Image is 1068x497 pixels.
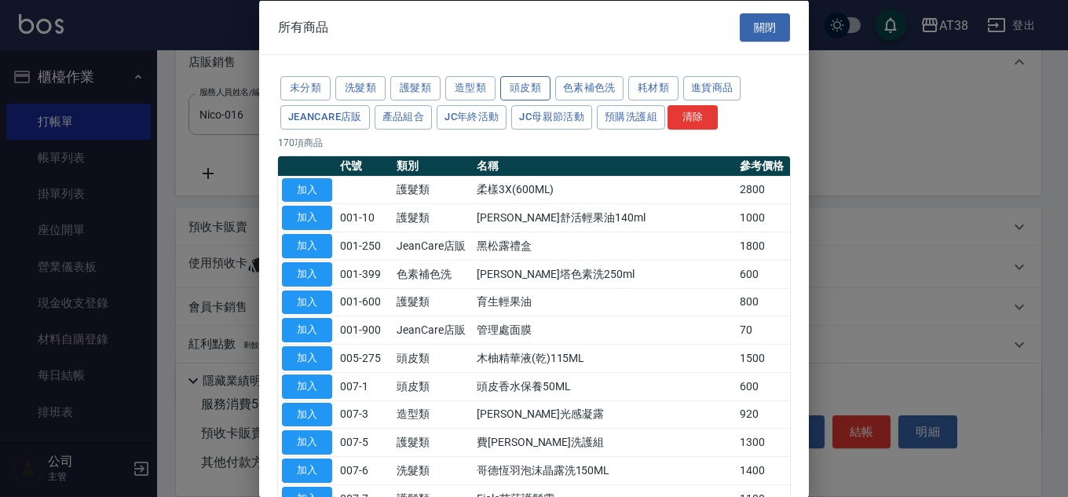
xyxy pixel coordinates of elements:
button: 進貨商品 [683,76,741,100]
td: 1500 [736,344,790,372]
button: 加入 [282,459,332,483]
td: 護髮類 [393,176,473,204]
button: 加入 [282,402,332,426]
td: 1400 [736,456,790,484]
td: 007-3 [336,400,393,429]
button: 加入 [282,234,332,258]
td: [PERSON_NAME]塔色素洗250ml [473,260,736,288]
td: 001-900 [336,316,393,344]
td: 費[PERSON_NAME]洗護組 [473,428,736,456]
td: 護髮類 [393,428,473,456]
td: 頭皮香水保養50ML [473,372,736,400]
td: 2800 [736,176,790,204]
th: 名稱 [473,155,736,176]
button: 加入 [282,430,332,455]
td: 1300 [736,428,790,456]
button: 護髮類 [390,76,441,100]
button: 洗髮類 [335,76,386,100]
p: 170 項商品 [278,135,790,149]
button: 預購洗護組 [597,104,665,129]
td: 007-1 [336,372,393,400]
td: 1000 [736,203,790,232]
td: [PERSON_NAME]舒活輕果油140ml [473,203,736,232]
button: JC母親節活動 [511,104,592,129]
td: 黑松露禮盒 [473,232,736,260]
td: 柔樣3X(600ML) [473,176,736,204]
td: 600 [736,260,790,288]
button: JC年終活動 [437,104,507,129]
td: 001-10 [336,203,393,232]
td: 007-5 [336,428,393,456]
button: 加入 [282,261,332,286]
button: 耗材類 [628,76,678,100]
td: 001-250 [336,232,393,260]
button: JeanCare店販 [280,104,370,129]
button: 加入 [282,346,332,371]
td: [PERSON_NAME]光感凝露 [473,400,736,429]
td: 1800 [736,232,790,260]
td: 007-6 [336,456,393,484]
td: 管理處面膜 [473,316,736,344]
th: 類別 [393,155,473,176]
span: 所有商品 [278,19,328,35]
td: 001-399 [336,260,393,288]
td: 頭皮類 [393,344,473,372]
td: 洗髮類 [393,456,473,484]
td: JeanCare店販 [393,232,473,260]
button: 未分類 [280,76,331,100]
td: 005-275 [336,344,393,372]
button: 加入 [282,177,332,202]
button: 加入 [282,290,332,314]
button: 關閉 [740,13,790,42]
td: 木柚精華液(乾)115ML [473,344,736,372]
button: 清除 [667,104,718,129]
td: 800 [736,288,790,316]
td: 哥德恆羽泡沫晶露洗150ML [473,456,736,484]
td: 70 [736,316,790,344]
button: 色素補色洗 [555,76,624,100]
td: 色素補色洗 [393,260,473,288]
button: 加入 [282,206,332,230]
td: 頭皮類 [393,372,473,400]
th: 參考價格 [736,155,790,176]
td: 001-600 [336,288,393,316]
button: 加入 [282,374,332,398]
button: 加入 [282,318,332,342]
button: 造型類 [445,76,496,100]
td: 護髮類 [393,203,473,232]
td: 育生輕果油 [473,288,736,316]
td: 造型類 [393,400,473,429]
th: 代號 [336,155,393,176]
button: 產品組合 [375,104,433,129]
td: 護髮類 [393,288,473,316]
td: JeanCare店販 [393,316,473,344]
td: 920 [736,400,790,429]
button: 頭皮類 [500,76,550,100]
td: 600 [736,372,790,400]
